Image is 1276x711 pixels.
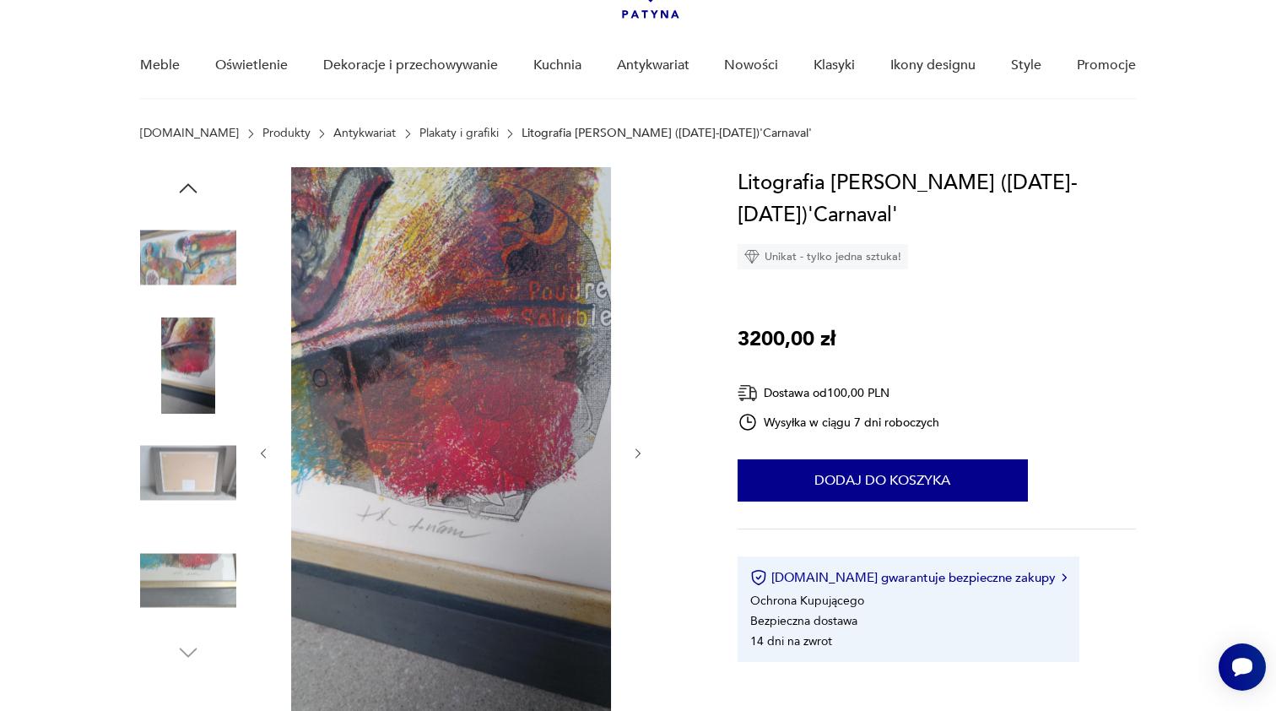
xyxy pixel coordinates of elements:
[262,127,311,140] a: Produkty
[617,33,689,98] a: Antykwariat
[750,569,767,586] img: Ikona certyfikatu
[140,33,180,98] a: Meble
[738,412,940,432] div: Wysyłka w ciągu 7 dni roboczych
[738,244,908,269] div: Unikat - tylko jedna sztuka!
[1062,573,1067,582] img: Ikona strzałki w prawo
[419,127,499,140] a: Plakaty i grafiki
[140,127,239,140] a: [DOMAIN_NAME]
[1219,643,1266,691] iframe: Smartsupp widget button
[738,383,758,404] img: Ikona dostawy
[750,633,832,649] li: 14 dni na zwrot
[140,533,236,629] img: Zdjęcie produktu Litografia Theo Tobiasse (1927-2012)'Carnaval'
[750,613,857,629] li: Bezpieczna dostawa
[522,127,812,140] p: Litografia [PERSON_NAME] ([DATE]-[DATE])'Carnaval'
[533,33,581,98] a: Kuchnia
[738,323,835,355] p: 3200,00 zł
[140,209,236,306] img: Zdjęcie produktu Litografia Theo Tobiasse (1927-2012)'Carnaval'
[750,569,1067,586] button: [DOMAIN_NAME] gwarantuje bezpieczne zakupy
[333,127,396,140] a: Antykwariat
[750,593,864,609] li: Ochrona Kupującego
[140,425,236,521] img: Zdjęcie produktu Litografia Theo Tobiasse (1927-2012)'Carnaval'
[738,459,1028,502] button: Dodaj do koszyka
[814,33,855,98] a: Klasyki
[140,318,236,414] img: Zdjęcie produktu Litografia Theo Tobiasse (1927-2012)'Carnaval'
[724,33,778,98] a: Nowości
[890,33,976,98] a: Ikony designu
[323,33,498,98] a: Dekoracje i przechowywanie
[1011,33,1041,98] a: Style
[1077,33,1136,98] a: Promocje
[738,383,940,404] div: Dostawa od 100,00 PLN
[738,167,1136,231] h1: Litografia [PERSON_NAME] ([DATE]-[DATE])'Carnaval'
[744,249,760,264] img: Ikona diamentu
[215,33,288,98] a: Oświetlenie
